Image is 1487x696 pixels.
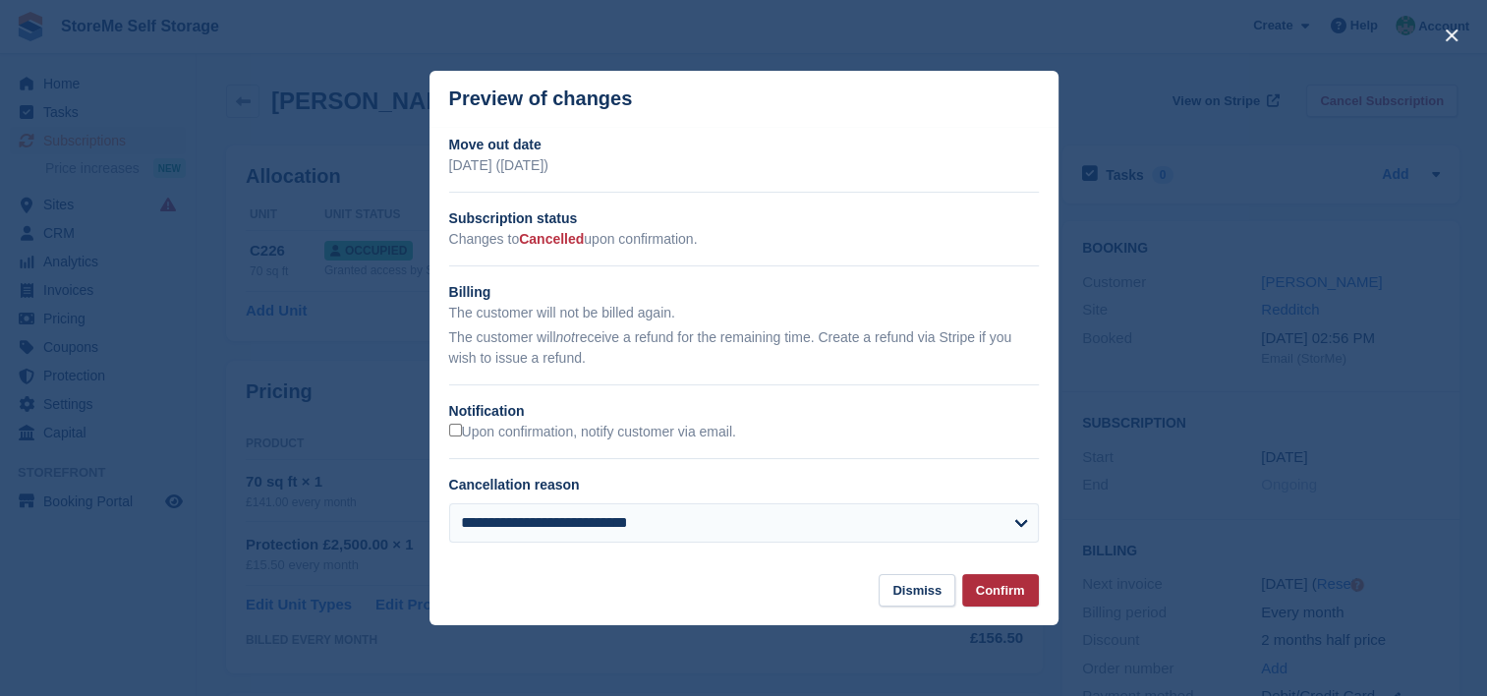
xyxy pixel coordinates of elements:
h2: Notification [449,401,1039,422]
span: Cancelled [519,231,584,247]
button: Confirm [962,574,1039,607]
button: close [1436,20,1467,51]
label: Cancellation reason [449,477,580,493]
label: Upon confirmation, notify customer via email. [449,424,736,441]
p: [DATE] ([DATE]) [449,155,1039,176]
em: not [555,329,574,345]
h2: Billing [449,282,1039,303]
p: Changes to upon confirmation. [449,229,1039,250]
p: The customer will not be billed again. [449,303,1039,323]
p: Preview of changes [449,87,633,110]
h2: Subscription status [449,208,1039,229]
h2: Move out date [449,135,1039,155]
p: The customer will receive a refund for the remaining time. Create a refund via Stripe if you wish... [449,327,1039,369]
input: Upon confirmation, notify customer via email. [449,424,462,436]
button: Dismiss [879,574,955,607]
